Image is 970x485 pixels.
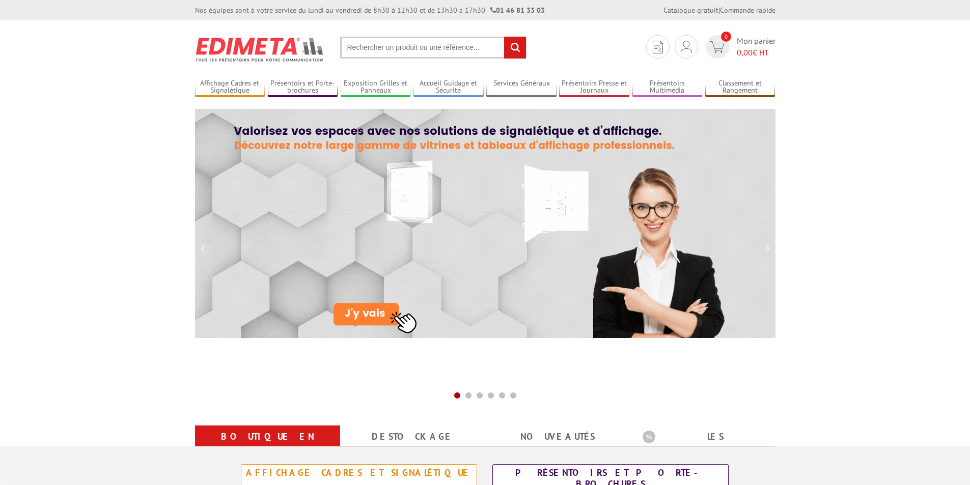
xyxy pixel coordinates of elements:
div: Affichage Cadres et Signalétique [244,467,474,478]
div: | [663,5,775,15]
img: devis rapide [653,41,663,53]
a: Catalogue gratuit [663,6,718,15]
a: Présentoirs et Porte-brochures [268,79,338,96]
a: Les promotions [643,427,763,464]
span: € HT [737,47,775,59]
strong: 01 46 81 33 03 [490,6,545,15]
span: 0 [721,32,731,42]
a: Classement et Rangement [705,79,775,96]
img: devis rapide [710,41,725,53]
input: rechercher [504,37,526,59]
img: devis rapide [681,41,692,53]
a: Services Généraux [486,79,557,96]
a: Destockage [352,427,473,446]
b: Les promotions [643,427,770,448]
a: Exposition Grilles et Panneaux [341,79,411,96]
a: Commande rapide [720,6,775,15]
div: Nos équipes sont à votre service du lundi au vendredi de 8h30 à 12h30 et de 13h30 à 17h30 [195,5,545,15]
input: Rechercher un produit ou une référence... [340,37,526,59]
a: Accueil Guidage et Sécurité [413,79,484,96]
img: Présentoir, panneau, stand - Edimeta - PLV, affichage, mobilier bureau, entreprise [195,31,325,68]
span: Mon panier [737,35,775,59]
a: Affichage Cadres et Signalétique [195,79,265,96]
a: nouveautés [497,427,618,446]
a: Présentoirs Presse et Journaux [559,79,629,96]
a: devis rapide 0 Mon panier 0,00€ HT [703,35,775,59]
a: Présentoirs Multimédia [632,79,703,96]
a: Boutique en ligne [207,427,328,464]
span: 0,00 [737,47,753,58]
